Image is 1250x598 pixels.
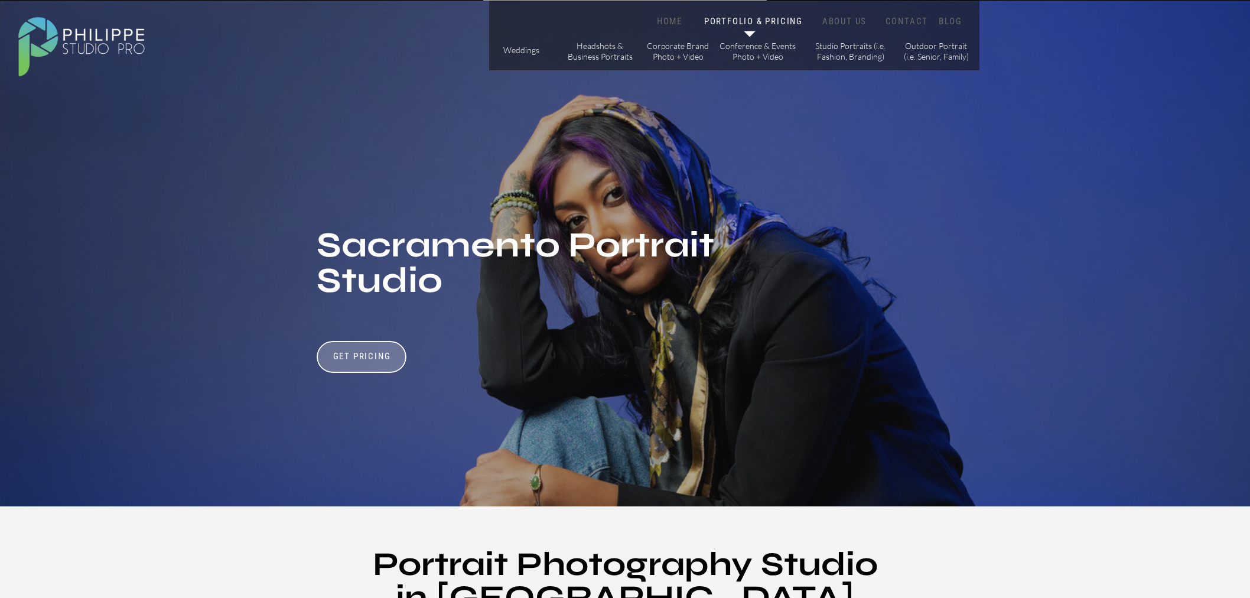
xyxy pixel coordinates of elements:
[644,16,695,27] a: HOME
[883,16,931,27] a: CONTACT
[936,16,965,27] a: BLOG
[903,41,969,61] a: Outdoor Portrait (i.e. Senior, Family)
[644,41,711,61] a: Corporate Brand Photo + Video
[317,227,717,305] h1: Sacramento Portrait Studio
[744,440,903,472] p: 70+ 5 Star reviews on Google & Yelp
[567,41,633,61] a: Headshots & Business Portraits
[810,41,890,61] a: Studio Portraits (i.e. Fashion, Branding)
[642,284,983,398] h2: Don't just take our word for it
[702,16,805,27] a: PORTFOLIO & PRICING
[719,41,796,61] a: Conference & Events Photo + Video
[500,45,542,57] a: Weddings
[819,16,870,27] a: ABOUT US
[329,351,395,365] a: Get Pricing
